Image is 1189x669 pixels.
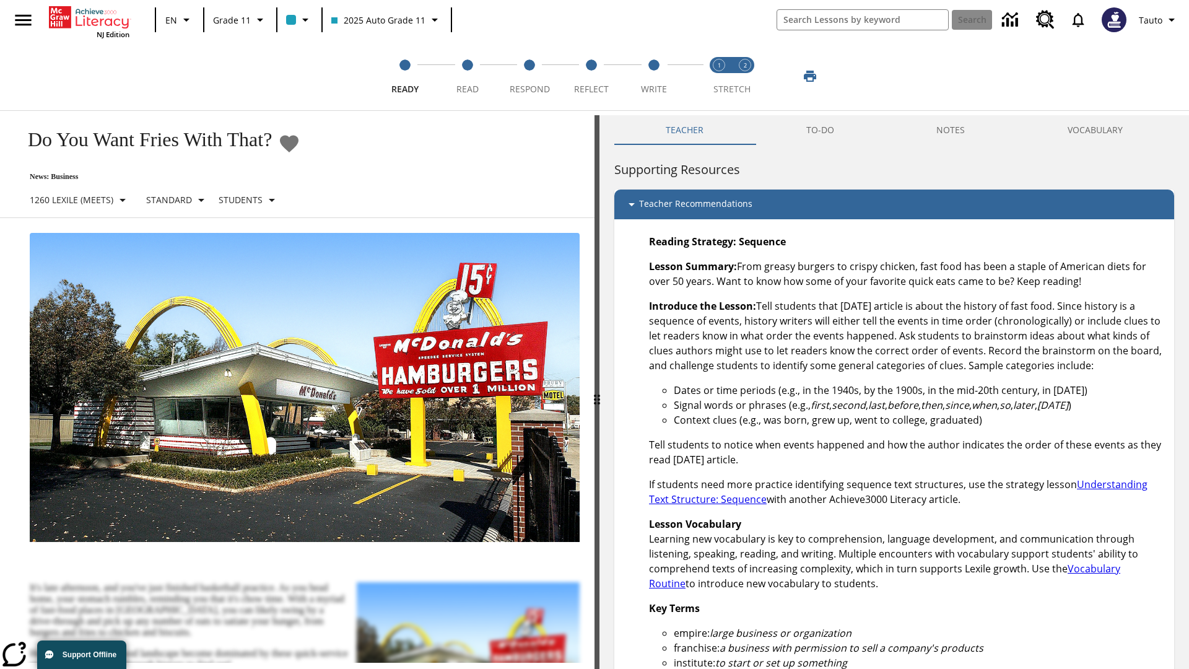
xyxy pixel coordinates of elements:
[63,650,116,659] span: Support Offline
[649,437,1164,467] p: Tell students to notice when events happened and how the author indicates the order of these even...
[1016,115,1174,145] button: VOCABULARY
[281,9,318,31] button: Class color is light blue. Change class color
[1134,9,1184,31] button: Profile/Settings
[727,42,763,110] button: Stretch Respond step 2 of 2
[391,83,419,95] span: Ready
[713,83,751,95] span: STRETCH
[594,115,599,669] div: Press Enter or Spacebar and then press right and left arrow keys to move the slider
[921,398,943,412] em: then
[599,115,1189,669] div: activity
[456,83,479,95] span: Read
[213,14,251,27] span: Grade 11
[208,9,272,31] button: Grade: Grade 11, Select a grade
[614,115,755,145] button: Teacher
[49,4,129,39] div: Home
[510,83,550,95] span: Respond
[720,641,983,655] em: a business with permission to sell a company's products
[494,42,565,110] button: Respond step 3 of 5
[811,398,829,412] em: first
[1102,7,1126,32] img: Avatar
[886,115,1017,145] button: NOTES
[614,160,1174,180] h6: Supporting Resources
[1037,398,1068,412] em: [DATE]
[649,299,1164,373] p: Tell students that [DATE] article is about the history of fast food. Since history is a sequence ...
[649,601,700,615] strong: Key Terms
[790,65,830,87] button: Print
[674,641,1164,655] li: franchise:
[331,14,425,27] span: 2025 Auto Grade 11
[674,413,1164,427] li: Context clues (e.g., was born, grew up, went to college, graduated)
[160,9,199,31] button: Language: EN, Select a language
[701,42,737,110] button: Stretch Read step 1 of 2
[37,641,126,669] button: Support Offline
[574,83,609,95] span: Reflect
[614,115,1174,145] div: Instructional Panel Tabs
[972,398,997,412] em: when
[30,193,113,206] p: 1260 Lexile (Meets)
[649,235,736,248] strong: Reading Strategy:
[739,235,786,248] strong: Sequence
[995,3,1029,37] a: Data Center
[649,477,1164,507] p: If students need more practice identifying sequence text structures, use the strategy lesson with...
[1013,398,1035,412] em: later
[618,42,690,110] button: Write step 5 of 5
[755,115,886,145] button: TO-DO
[165,14,177,27] span: EN
[649,517,1164,591] p: Learning new vocabulary is key to comprehension, language development, and communication through ...
[1094,4,1134,36] button: Select a new avatar
[710,626,851,640] em: large business or organization
[674,626,1164,641] li: empire:
[744,61,747,69] text: 2
[15,172,300,181] p: News: Business
[1029,3,1062,37] a: Resource Center, Will open in new tab
[219,193,263,206] p: Students
[141,189,214,211] button: Scaffolds, Standard
[30,233,580,543] img: One of the first McDonald's stores, with the iconic red sign and golden arches.
[614,190,1174,219] div: Teacher Recommendations
[97,30,129,39] span: NJ Edition
[832,398,866,412] em: second
[1139,14,1162,27] span: Tauto
[25,189,135,211] button: Select Lexile, 1260 Lexile (Meets)
[718,61,721,69] text: 1
[674,398,1164,413] li: Signal words or phrases (e.g., , , , , , , , , , )
[431,42,503,110] button: Read step 2 of 5
[15,128,272,151] h1: Do You Want Fries With That?
[649,259,1164,289] p: From greasy burgers to crispy chicken, fast food has been a staple of American diets for over 50 ...
[868,398,885,412] em: last
[649,299,756,313] strong: Introduce the Lesson:
[5,2,41,38] button: Open side menu
[214,189,284,211] button: Select Student
[1000,398,1011,412] em: so
[641,83,667,95] span: Write
[146,193,192,206] p: Standard
[1062,4,1094,36] a: Notifications
[326,9,447,31] button: Class: 2025 Auto Grade 11, Select your class
[369,42,441,110] button: Ready step 1 of 5
[278,133,300,154] button: Add to Favorites - Do You Want Fries With That?
[649,517,741,531] strong: Lesson Vocabulary
[639,197,752,212] p: Teacher Recommendations
[887,398,918,412] em: before
[945,398,969,412] em: since
[555,42,627,110] button: Reflect step 4 of 5
[777,10,948,30] input: search field
[649,260,737,273] strong: Lesson Summary:
[674,383,1164,398] li: Dates or time periods (e.g., in the 1940s, by the 1900s, in the mid-20th century, in [DATE])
